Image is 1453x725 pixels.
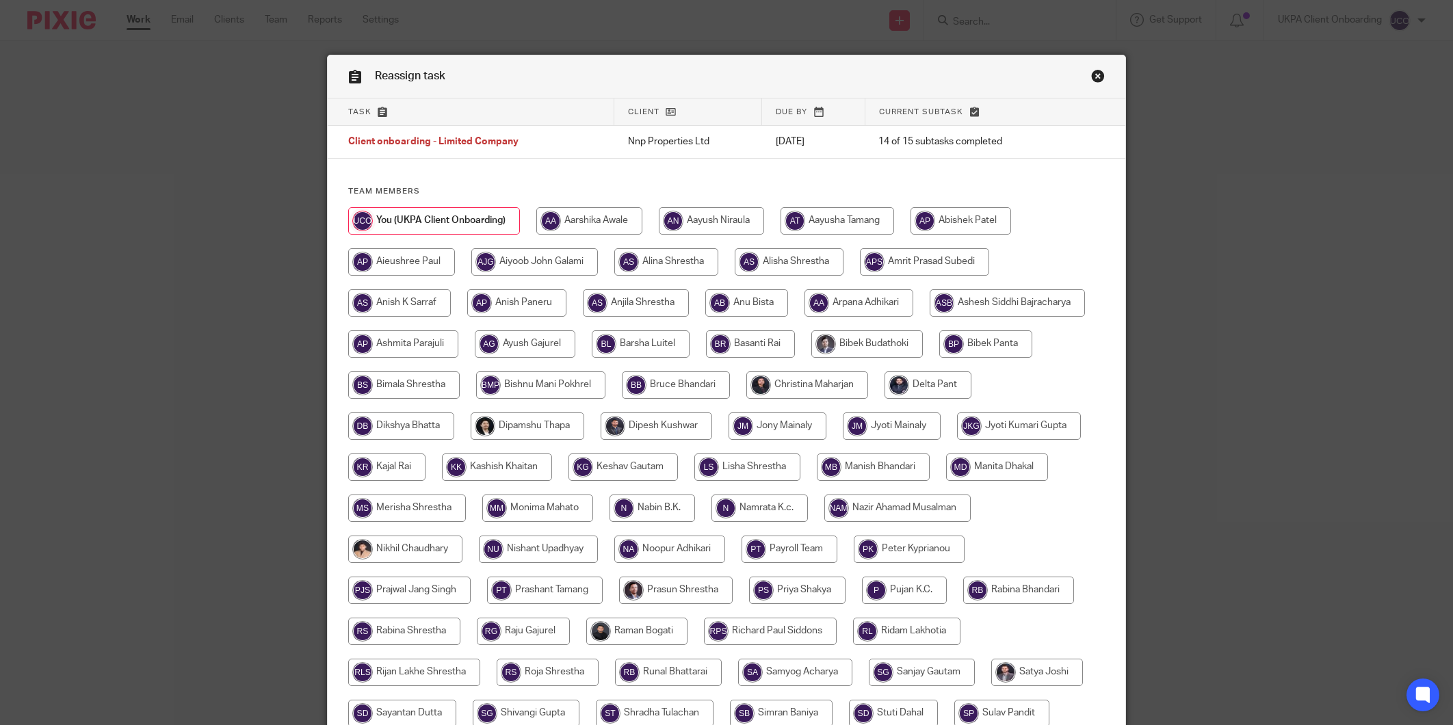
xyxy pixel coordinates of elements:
[776,108,807,116] span: Due by
[776,135,852,148] p: [DATE]
[1091,69,1105,88] a: Close this dialog window
[348,108,371,116] span: Task
[628,135,748,148] p: Nnp Properties Ltd
[879,108,963,116] span: Current subtask
[375,70,445,81] span: Reassign task
[348,186,1105,197] h4: Team members
[348,137,519,147] span: Client onboarding - Limited Company
[628,108,659,116] span: Client
[865,126,1070,159] td: 14 of 15 subtasks completed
